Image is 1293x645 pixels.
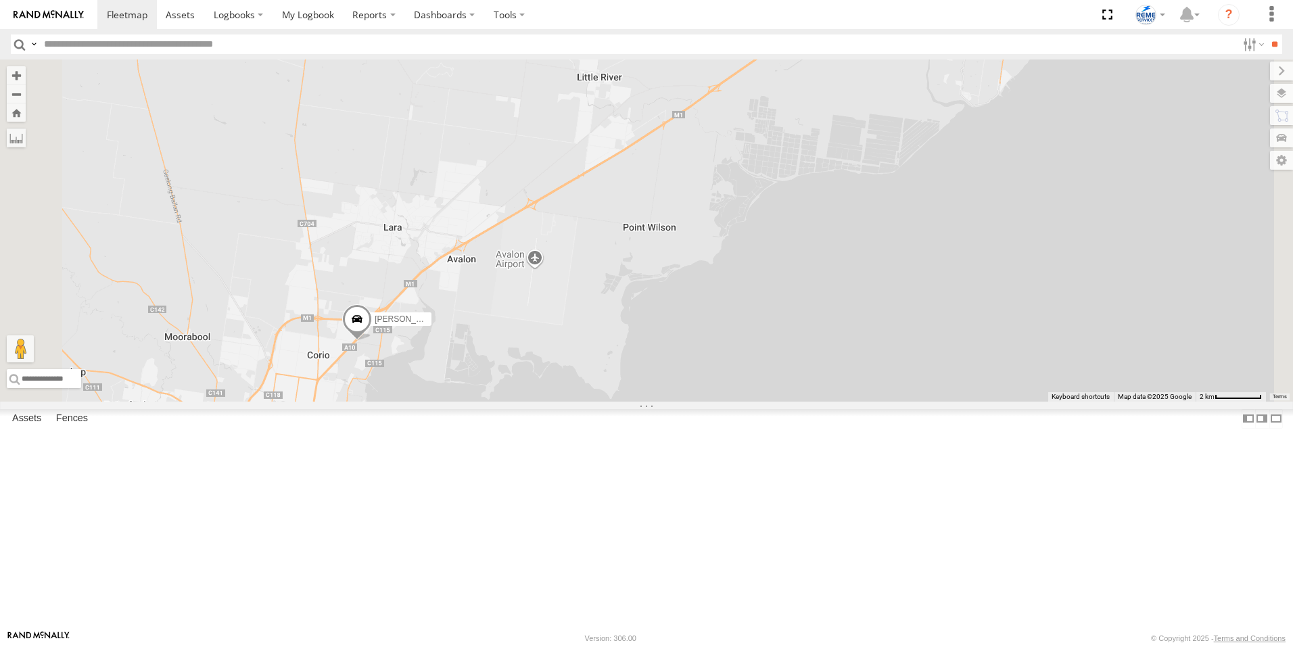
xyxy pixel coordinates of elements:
[7,128,26,147] label: Measure
[7,66,26,85] button: Zoom in
[1151,634,1286,642] div: © Copyright 2025 -
[1270,151,1293,170] label: Map Settings
[1131,5,1170,25] div: Livia Michelini
[585,634,636,642] div: Version: 306.00
[7,335,34,362] button: Drag Pegman onto the map to open Street View
[14,10,84,20] img: rand-logo.svg
[1196,392,1266,402] button: Map scale: 2 km per 66 pixels
[1242,409,1255,429] label: Dock Summary Table to the Left
[1214,634,1286,642] a: Terms and Conditions
[1255,409,1269,429] label: Dock Summary Table to the Right
[1273,394,1287,400] a: Terms (opens in new tab)
[1238,34,1267,54] label: Search Filter Options
[7,631,70,645] a: Visit our Website
[1218,4,1240,26] i: ?
[1200,393,1215,400] span: 2 km
[5,409,48,428] label: Assets
[7,85,26,103] button: Zoom out
[1118,393,1192,400] span: Map data ©2025 Google
[49,409,95,428] label: Fences
[28,34,39,54] label: Search Query
[1269,409,1283,429] label: Hide Summary Table
[375,315,551,325] span: [PERSON_NAME] 1WT3ES - 353635119770242
[7,103,26,122] button: Zoom Home
[1052,392,1110,402] button: Keyboard shortcuts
